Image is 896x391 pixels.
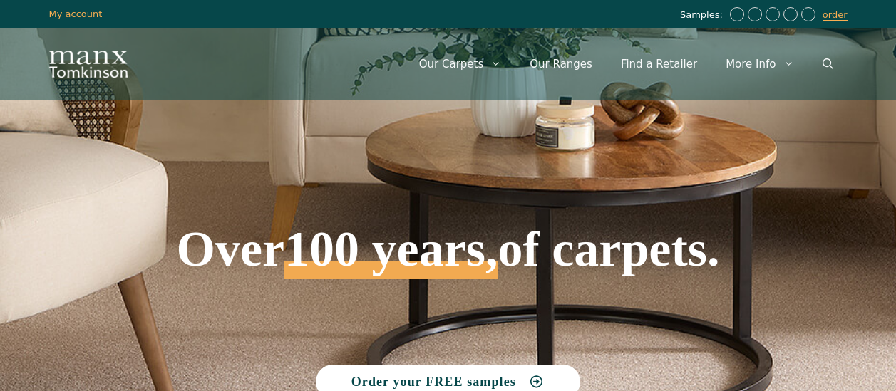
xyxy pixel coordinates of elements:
[823,9,848,21] a: order
[49,9,103,19] a: My account
[515,43,607,85] a: Our Ranges
[405,43,516,85] a: Our Carpets
[607,43,711,85] a: Find a Retailer
[49,51,128,78] img: Manx Tomkinson
[405,43,848,85] nav: Primary
[351,375,516,388] span: Order your FREE samples
[680,9,726,21] span: Samples:
[711,43,808,85] a: More Info
[284,236,498,279] span: 100 years,
[808,43,848,85] a: Open Search Bar
[78,121,818,279] h1: Over of carpets.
